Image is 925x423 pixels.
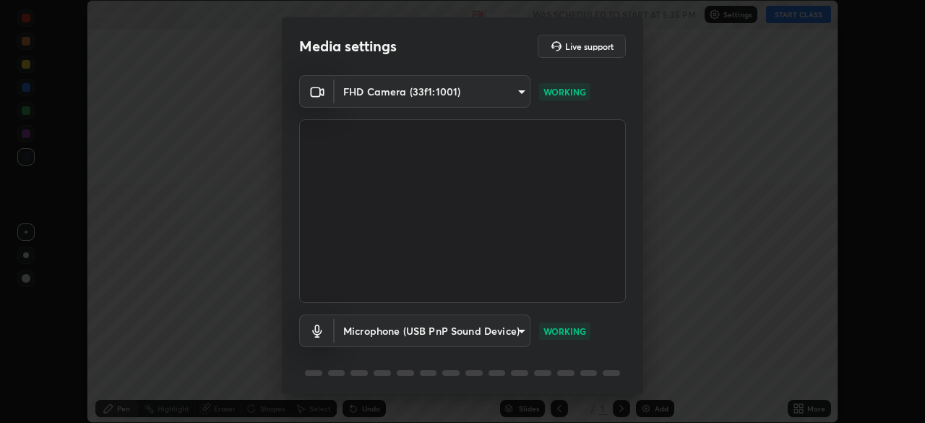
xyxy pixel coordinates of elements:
[335,75,530,108] div: FHD Camera (33f1:1001)
[335,315,530,347] div: FHD Camera (33f1:1001)
[299,37,397,56] h2: Media settings
[543,325,586,338] p: WORKING
[565,42,614,51] h5: Live support
[543,85,586,98] p: WORKING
